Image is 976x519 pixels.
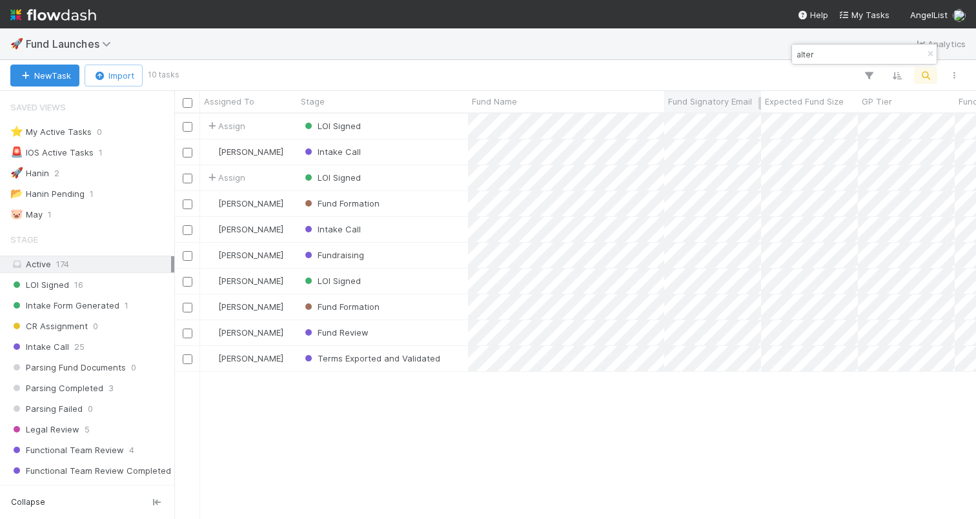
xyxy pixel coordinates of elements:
[54,165,59,181] span: 2
[206,224,216,234] img: avatar_d055a153-5d46-4590-b65c-6ad68ba65107.png
[10,422,79,438] span: Legal Review
[953,9,966,22] img: avatar_c747b287-0112-4b47-934f-47379b6131e2.png
[108,380,114,396] span: 3
[206,353,216,363] img: avatar_462714f4-64db-4129-b9df-50d7d164b9fc.png
[183,199,192,209] input: Toggle Row Selected
[10,298,119,314] span: Intake Form Generated
[88,401,93,417] span: 0
[318,276,361,286] span: LOI Signed
[125,298,128,314] span: 1
[10,186,85,202] div: Hanin Pending
[765,95,844,108] span: Expected Fund Size
[129,442,134,458] span: 4
[318,198,380,209] span: Fund Formation
[11,496,45,508] span: Collapse
[183,329,192,338] input: Toggle Row Selected
[183,277,192,287] input: Toggle Row Selected
[915,36,966,52] a: Analytics
[10,94,66,120] span: Saved Views
[794,46,923,62] input: Search...
[10,360,126,376] span: Parsing Fund Documents
[183,98,192,108] input: Toggle All Rows Selected
[10,207,43,223] div: May
[93,318,98,334] span: 0
[10,483,148,500] span: Terms Exported and Validated
[839,10,890,20] span: My Tasks
[206,327,216,338] img: avatar_18c010e4-930e-4480-823a-7726a265e9dd.png
[206,301,216,312] img: avatar_892eb56c-5b5a-46db-bf0b-2a9023d0e8f8.png
[10,65,79,86] button: NewTask
[74,339,85,355] span: 25
[318,147,361,157] span: Intake Call
[148,69,179,81] small: 10 tasks
[206,276,216,286] img: avatar_784ea27d-2d59-4749-b480-57d513651deb.png
[74,277,83,293] span: 16
[10,401,83,417] span: Parsing Failed
[10,188,23,199] span: 📂
[26,37,117,50] span: Fund Launches
[99,145,103,161] span: 1
[472,95,517,108] span: Fund Name
[318,250,364,260] span: Fundraising
[318,224,361,234] span: Intake Call
[10,442,124,458] span: Functional Team Review
[10,277,69,293] span: LOI Signed
[10,227,38,252] span: Stage
[10,38,23,49] span: 🚀
[10,165,49,181] div: Hanin
[183,122,192,132] input: Toggle Row Selected
[56,259,69,269] span: 174
[218,147,283,157] span: [PERSON_NAME]
[183,251,192,261] input: Toggle Row Selected
[10,380,103,396] span: Parsing Completed
[183,354,192,364] input: Toggle Row Selected
[10,145,94,161] div: IOS Active Tasks
[218,276,283,286] span: [PERSON_NAME]
[10,463,171,479] span: Functional Team Review Completed
[204,95,254,108] span: Assigned To
[85,65,143,86] button: Import
[131,360,136,376] span: 0
[318,301,380,312] span: Fund Formation
[154,483,163,500] span: 12
[10,124,92,140] div: My Active Tasks
[10,256,171,272] div: Active
[10,147,23,158] span: 🚨
[183,225,192,235] input: Toggle Row Selected
[10,126,23,137] span: ⭐
[10,318,88,334] span: CR Assignment
[862,95,892,108] span: GP Tier
[85,422,90,438] span: 5
[218,224,283,234] span: [PERSON_NAME]
[48,207,52,223] span: 1
[205,119,245,132] span: Assign
[183,148,192,158] input: Toggle Row Selected
[318,121,361,131] span: LOI Signed
[318,353,440,363] span: Terms Exported and Validated
[206,250,216,260] img: avatar_7ba8ec58-bd0f-432b-b5d2-ae377bfaef52.png
[218,250,283,260] span: [PERSON_NAME]
[183,303,192,312] input: Toggle Row Selected
[206,198,216,209] img: avatar_892eb56c-5b5a-46db-bf0b-2a9023d0e8f8.png
[10,4,96,26] img: logo-inverted-e16ddd16eac7371096b0.svg
[910,10,948,20] span: AngelList
[10,339,69,355] span: Intake Call
[797,8,828,21] div: Help
[218,301,283,312] span: [PERSON_NAME]
[205,171,245,184] span: Assign
[10,209,23,219] span: 🐷
[183,174,192,183] input: Toggle Row Selected
[90,186,94,202] span: 1
[318,327,369,338] span: Fund Review
[10,167,23,178] span: 🚀
[218,198,283,209] span: [PERSON_NAME]
[218,327,283,338] span: [PERSON_NAME]
[668,95,752,108] span: Fund Signatory Email
[301,95,325,108] span: Stage
[97,124,102,140] span: 0
[218,353,283,363] span: [PERSON_NAME]
[206,147,216,157] img: avatar_5efa0666-8651-45e1-ad93-d350fecd9671.png
[318,172,361,183] span: LOI Signed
